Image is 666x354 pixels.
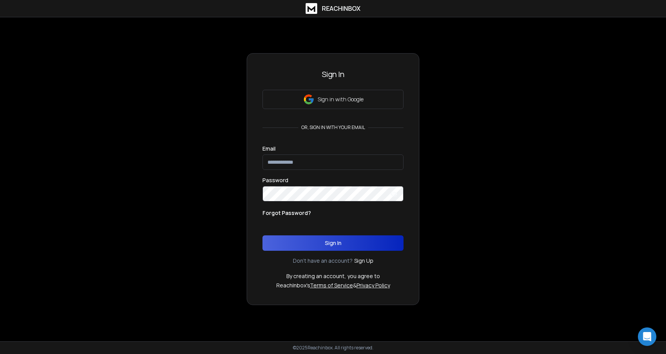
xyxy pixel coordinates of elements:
[276,282,390,289] p: ReachInbox's &
[286,272,380,280] p: By creating an account, you agree to
[262,235,404,251] button: Sign In
[262,209,311,217] p: Forgot Password?
[318,96,363,103] p: Sign in with Google
[322,4,360,13] h1: ReachInbox
[293,257,353,265] p: Don't have an account?
[310,282,353,289] a: Terms of Service
[354,257,373,265] a: Sign Up
[306,3,317,14] img: logo
[262,69,404,80] h3: Sign In
[298,124,368,131] p: or, sign in with your email
[262,178,288,183] label: Password
[262,146,276,151] label: Email
[262,90,404,109] button: Sign in with Google
[638,327,656,346] div: Open Intercom Messenger
[306,3,360,14] a: ReachInbox
[357,282,390,289] a: Privacy Policy
[293,345,373,351] p: © 2025 Reachinbox. All rights reserved.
